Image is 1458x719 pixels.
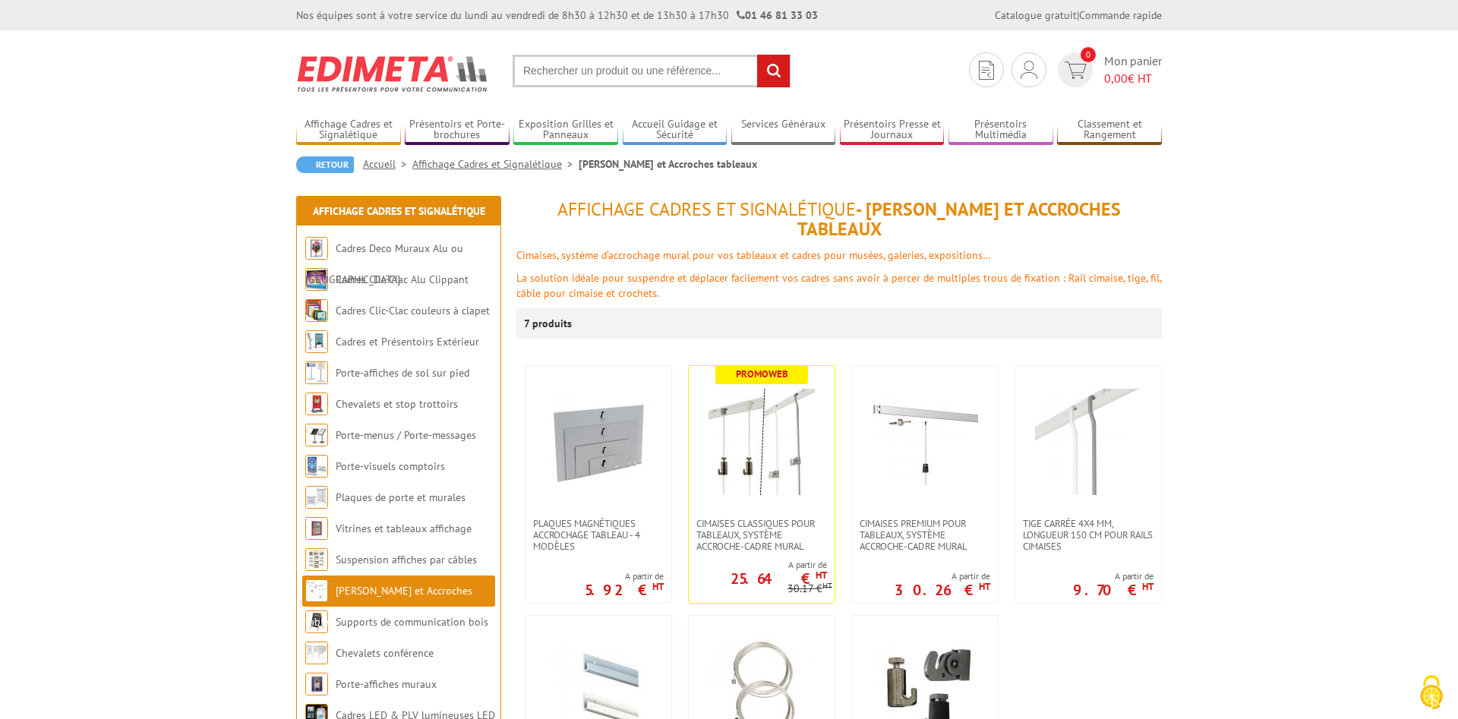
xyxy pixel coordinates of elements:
[757,55,790,87] input: rechercher
[1104,52,1162,87] span: Mon panier
[296,118,401,143] a: Affichage Cadres et Signalétique
[1035,389,1141,495] img: Tige carrée 4x4 mm, longueur 150 cm pour rails cimaises
[995,8,1162,23] div: |
[979,61,994,80] img: devis rapide
[1079,8,1162,22] a: Commande rapide
[336,677,437,691] a: Porte-affiches muraux
[1073,585,1153,594] p: 9.70 €
[979,580,990,593] sup: HT
[516,271,1161,300] font: La solution idéale pour suspendre et déplacer facilement vos cadres sans avoir à percer de multip...
[948,118,1053,143] a: Présentoirs Multimédia
[872,389,978,495] img: Cimaises PREMIUM pour tableaux, système accroche-cadre mural
[737,8,818,22] strong: 01 46 81 33 03
[585,570,664,582] span: A partir de
[336,490,465,504] a: Plaques de porte et murales
[816,569,827,582] sup: HT
[336,522,472,535] a: Vitrines et tableaux affichage
[305,299,328,322] img: Cadres Clic-Clac couleurs à clapet
[513,55,791,87] input: Rechercher un produit ou une référence...
[689,559,827,571] span: A partir de
[623,118,727,143] a: Accueil Guidage et Sécurité
[305,237,328,260] img: Cadres Deco Muraux Alu ou Bois
[405,118,510,143] a: Présentoirs et Porte-brochures
[525,518,671,552] a: Plaques magnétiques accrochage tableau - 4 modèles
[305,424,328,446] img: Porte-menus / Porte-messages
[1142,580,1153,593] sup: HT
[840,118,945,143] a: Présentoirs Presse et Journaux
[736,367,788,380] b: Promoweb
[336,428,476,442] a: Porte-menus / Porte-messages
[787,583,832,594] p: 30.17 €
[1405,667,1458,719] button: Cookies (fenêtre modale)
[860,518,990,552] span: Cimaises PREMIUM pour tableaux, système accroche-cadre mural
[1104,70,1162,87] span: € HT
[524,308,581,339] p: 7 produits
[822,580,832,591] sup: HT
[1104,71,1128,86] span: 0,00
[336,459,445,473] a: Porte-visuels comptoirs
[336,273,469,286] a: Cadres Clic-Clac Alu Clippant
[516,248,991,262] font: Cimaises, système d’accrochage mural pour vos tableaux et cadres pour musées, galeries, expositions…
[305,584,472,629] a: [PERSON_NAME] et Accroches tableaux
[557,197,856,221] span: Affichage Cadres et Signalétique
[585,585,664,594] p: 5.92 €
[696,518,827,552] span: Cimaises CLASSIQUES pour tableaux, système accroche-cadre mural
[296,8,818,23] div: Nos équipes sont à votre service du lundi au vendredi de 8h30 à 12h30 et de 13h30 à 17h30
[296,46,490,102] img: Edimeta
[652,580,664,593] sup: HT
[545,389,652,495] img: Plaques magnétiques accrochage tableau - 4 modèles
[305,455,328,478] img: Porte-visuels comptoirs
[305,361,328,384] img: Porte-affiches de sol sur pied
[731,118,836,143] a: Services Généraux
[1015,518,1161,552] a: Tige carrée 4x4 mm, longueur 150 cm pour rails cimaises
[895,570,990,582] span: A partir de
[1081,47,1096,62] span: 0
[336,304,490,317] a: Cadres Clic-Clac couleurs à clapet
[1021,61,1037,79] img: devis rapide
[336,366,469,380] a: Porte-affiches de sol sur pied
[1073,570,1153,582] span: A partir de
[579,156,757,172] li: [PERSON_NAME] et Accroches tableaux
[305,486,328,509] img: Plaques de porte et murales
[305,330,328,353] img: Cadres et Présentoirs Extérieur
[513,118,618,143] a: Exposition Grilles et Panneaux
[305,548,328,571] img: Suspension affiches par câbles
[1054,52,1162,87] a: devis rapide 0 Mon panier 0,00€ HT
[313,204,485,218] a: Affichage Cadres et Signalétique
[1412,673,1450,711] img: Cookies (fenêtre modale)
[1057,118,1162,143] a: Classement et Rangement
[708,389,815,495] img: Cimaises CLASSIQUES pour tableaux, système accroche-cadre mural
[689,518,835,552] a: Cimaises CLASSIQUES pour tableaux, système accroche-cadre mural
[296,156,354,173] a: Retour
[305,579,328,602] img: Cimaises et Accroches tableaux
[533,518,664,552] span: Plaques magnétiques accrochage tableau - 4 modèles
[363,157,412,171] a: Accueil
[516,200,1162,240] h1: - [PERSON_NAME] et Accroches tableaux
[412,157,579,171] a: Affichage Cadres et Signalétique
[1065,61,1087,79] img: devis rapide
[895,585,990,594] p: 30.26 €
[305,517,328,540] img: Vitrines et tableaux affichage
[336,397,458,411] a: Chevalets et stop trottoirs
[1023,518,1153,552] span: Tige carrée 4x4 mm, longueur 150 cm pour rails cimaises
[336,646,434,660] a: Chevalets conférence
[852,518,998,552] a: Cimaises PREMIUM pour tableaux, système accroche-cadre mural
[995,8,1077,22] a: Catalogue gratuit
[336,335,479,348] a: Cadres et Présentoirs Extérieur
[336,553,477,566] a: Suspension affiches par câbles
[731,574,827,583] p: 25.64 €
[336,615,488,629] a: Supports de communication bois
[305,393,328,415] img: Chevalets et stop trottoirs
[305,241,463,286] a: Cadres Deco Muraux Alu ou [GEOGRAPHIC_DATA]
